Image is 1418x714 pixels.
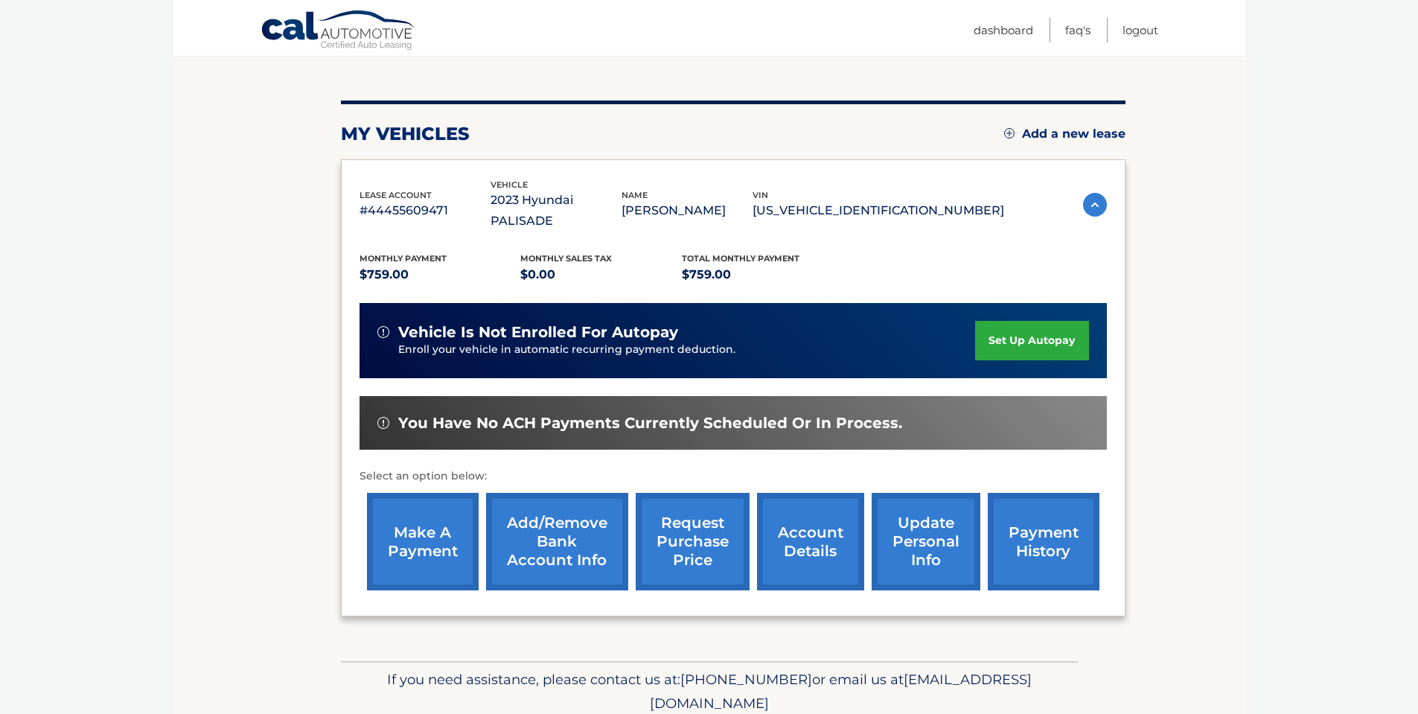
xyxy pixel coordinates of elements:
[360,253,447,264] span: Monthly Payment
[261,10,417,53] a: Cal Automotive
[1083,193,1107,217] img: accordion-active.svg
[520,253,612,264] span: Monthly sales Tax
[398,342,976,358] p: Enroll your vehicle in automatic recurring payment deduction.
[367,493,479,590] a: make a payment
[753,190,768,200] span: vin
[1004,127,1125,141] a: Add a new lease
[360,468,1107,485] p: Select an option below:
[682,264,843,285] p: $759.00
[341,123,470,145] h2: my vehicles
[1065,18,1090,42] a: FAQ's
[360,264,521,285] p: $759.00
[520,264,682,285] p: $0.00
[757,493,864,590] a: account details
[753,200,1004,221] p: [US_VEHICLE_IDENTIFICATION_NUMBER]
[360,200,491,221] p: #44455609471
[622,190,648,200] span: name
[1122,18,1158,42] a: Logout
[975,321,1088,360] a: set up autopay
[988,493,1099,590] a: payment history
[398,323,678,342] span: vehicle is not enrolled for autopay
[377,326,389,338] img: alert-white.svg
[680,671,812,688] span: [PHONE_NUMBER]
[491,190,622,232] p: 2023 Hyundai PALISADE
[636,493,750,590] a: request purchase price
[622,200,753,221] p: [PERSON_NAME]
[398,414,902,433] span: You have no ACH payments currently scheduled or in process.
[491,179,528,190] span: vehicle
[872,493,980,590] a: update personal info
[377,417,389,429] img: alert-white.svg
[1004,128,1015,138] img: add.svg
[974,18,1033,42] a: Dashboard
[360,190,432,200] span: lease account
[650,671,1032,712] span: [EMAIL_ADDRESS][DOMAIN_NAME]
[682,253,799,264] span: Total Monthly Payment
[486,493,628,590] a: Add/Remove bank account info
